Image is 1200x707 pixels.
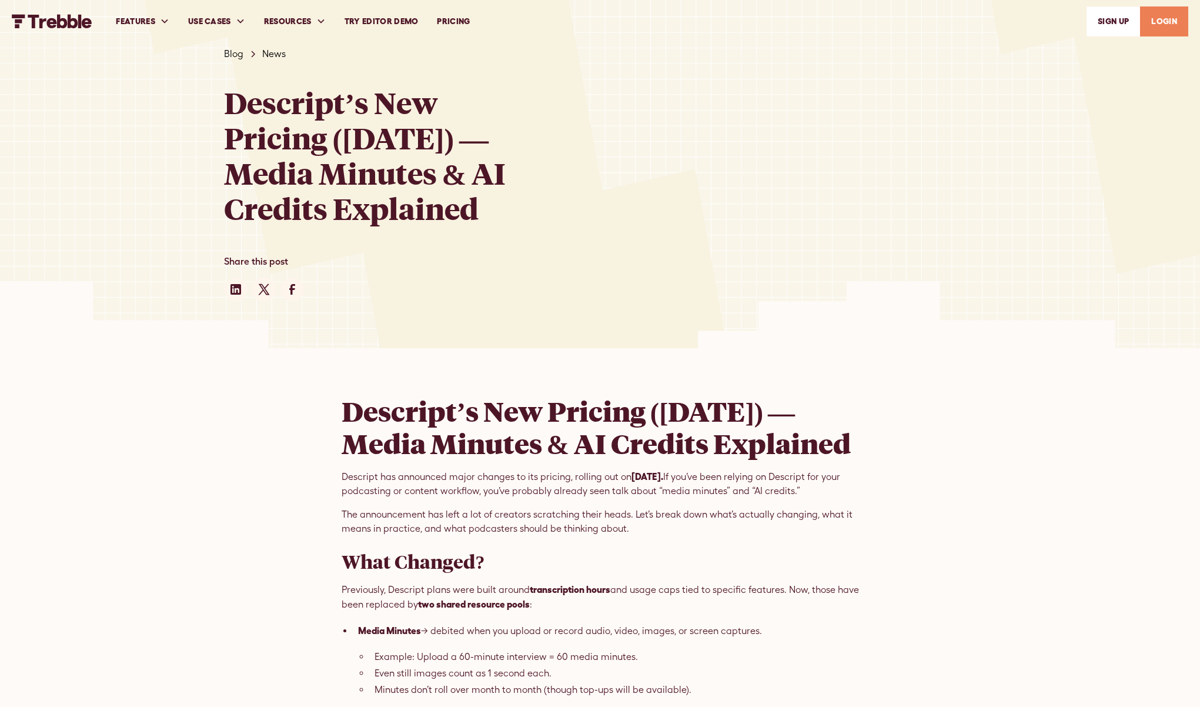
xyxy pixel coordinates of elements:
[12,14,92,28] a: home
[12,14,92,28] img: Trebble FM Logo
[224,85,526,226] h1: Descript’s New Pricing ([DATE]) — Media Minutes & AI Credits Explained
[188,15,231,28] div: USE CASES
[370,650,859,664] li: Example: Upload a 60-minute interview = 60 media minutes.
[116,15,155,28] div: FEATURES
[1140,6,1188,36] a: LOGIN
[418,599,530,609] strong: two shared resource pools
[342,582,859,612] p: Previously, Descript plans were built around and usage caps tied to specific features. Now, those...
[631,471,663,482] strong: [DATE].
[224,254,288,268] div: Share this post
[335,1,428,42] a: Try Editor Demo
[179,1,255,42] div: USE CASES
[370,683,859,697] li: Minutes don’t roll over month to month (though top-ups will be available).
[1087,6,1140,36] a: SIGn UP
[342,508,859,536] p: The announcement has left a lot of creators scratching their heads. Let’s break down what’s actua...
[262,47,286,61] a: News
[342,550,859,572] h2: What Changed?
[353,623,859,697] li: → debited when you upload or record audio, video, images, or screen captures.
[342,395,859,460] h1: Descript’s New Pricing ([DATE]) — Media Minutes & AI Credits Explained
[224,47,243,61] a: Blog
[530,584,610,595] strong: transcription hours
[342,469,859,498] p: Descript has announced major changes to its pricing, rolling out on If you’ve been relying on Des...
[427,1,479,42] a: PRICING
[264,15,312,28] div: RESOURCES
[370,666,859,681] li: Even still images count as 1 second each.
[106,1,179,42] div: FEATURES
[358,625,421,636] strong: Media Minutes
[255,1,335,42] div: RESOURCES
